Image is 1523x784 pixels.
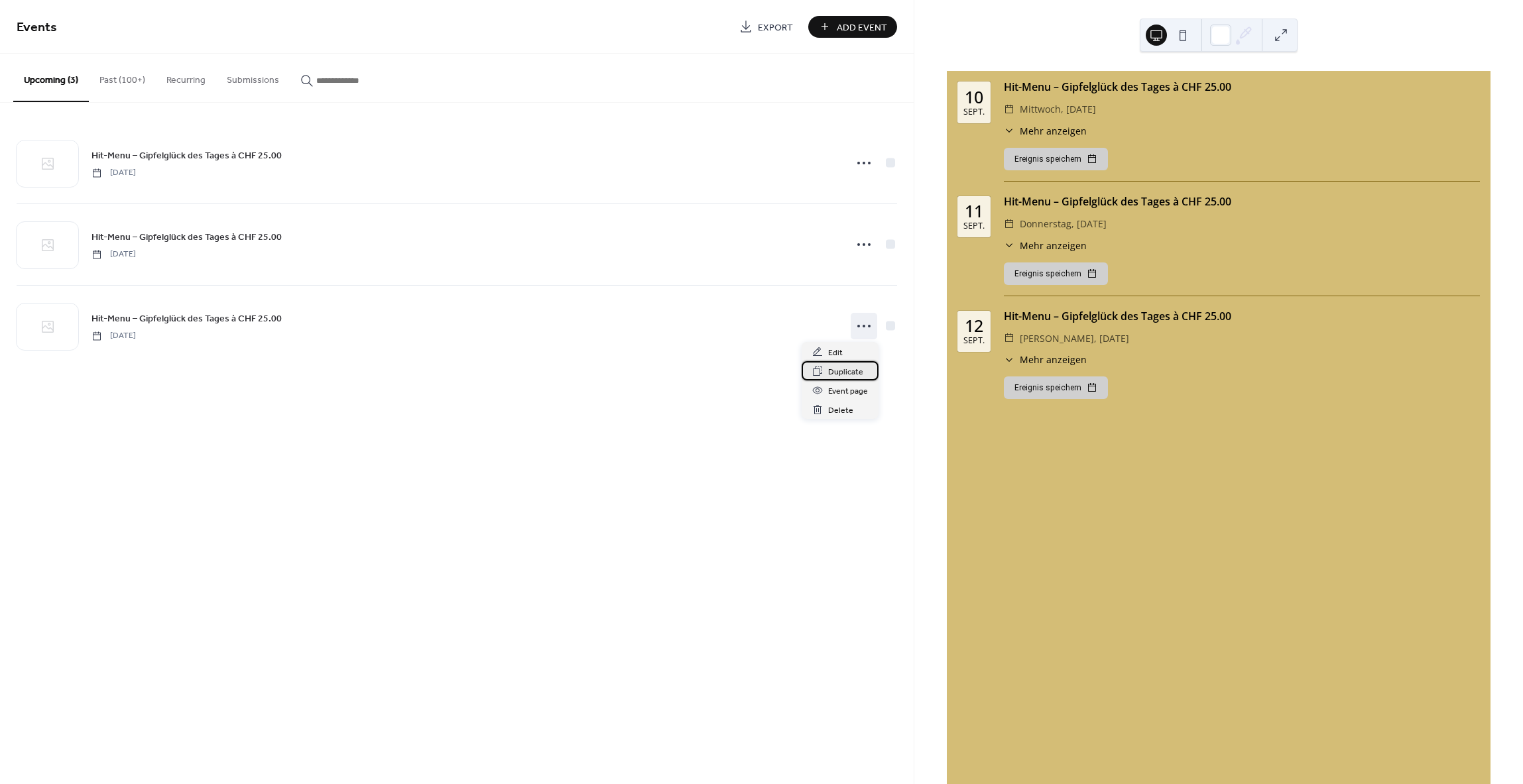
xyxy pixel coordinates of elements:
span: Delete [828,404,853,418]
a: Hit-Menu – Gipfelglück des Tages à CHF 25.00 [91,148,282,163]
div: ​ [1004,239,1014,252]
span: [DATE] [91,167,136,179]
span: Duplicate [828,365,863,379]
button: Ereignis speichern [1004,148,1108,170]
span: Mehr anzeigen [1020,124,1087,138]
span: Donnerstag, [DATE] [1020,216,1107,232]
a: Hit-Menu – Gipfelglück des Tages à CHF 25.00 [91,311,282,326]
div: 11 [965,203,983,219]
div: Hit-Menu – Gipfelglück des Tages à CHF 25.00 [1004,79,1480,95]
span: Mehr anzeigen [1020,239,1087,252]
div: 10 [965,89,983,105]
div: ​ [1004,124,1014,138]
button: Submissions [216,54,290,101]
span: Hit-Menu – Gipfelglück des Tages à CHF 25.00 [91,312,282,326]
button: Recurring [156,54,216,101]
button: Upcoming (3) [13,54,89,102]
button: Add Event [808,16,897,38]
span: Add Event [837,21,887,34]
div: ​ [1004,101,1014,117]
span: Hit-Menu – Gipfelglück des Tages à CHF 25.00 [91,231,282,245]
a: Export [729,16,803,38]
button: Ereignis speichern [1004,376,1108,399]
div: Sept. [963,222,985,231]
span: Hit-Menu – Gipfelglück des Tages à CHF 25.00 [91,149,282,163]
span: [DATE] [91,249,136,260]
span: Edit [828,346,843,360]
span: Export [758,21,793,34]
span: Mehr anzeigen [1020,353,1087,366]
div: ​ [1004,216,1014,232]
div: Hit-Menu – Gipfelglück des Tages à CHF 25.00 [1004,308,1480,324]
a: Hit-Menu – Gipfelglück des Tages à CHF 25.00 [91,229,282,245]
button: ​Mehr anzeigen [1004,124,1087,138]
span: [DATE] [91,330,136,342]
span: Event page [828,384,868,398]
div: 12 [965,317,983,334]
span: Events [17,15,57,40]
div: ​ [1004,331,1014,347]
div: Sept. [963,108,985,117]
button: ​Mehr anzeigen [1004,239,1087,252]
span: [PERSON_NAME], [DATE] [1020,331,1129,347]
div: Sept. [963,337,985,345]
div: ​ [1004,353,1014,366]
button: Ereignis speichern [1004,262,1108,285]
div: Hit-Menu – Gipfelglück des Tages à CHF 25.00 [1004,194,1480,209]
span: Mittwoch, [DATE] [1020,101,1096,117]
button: ​Mehr anzeigen [1004,353,1087,366]
button: Past (100+) [89,54,156,101]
